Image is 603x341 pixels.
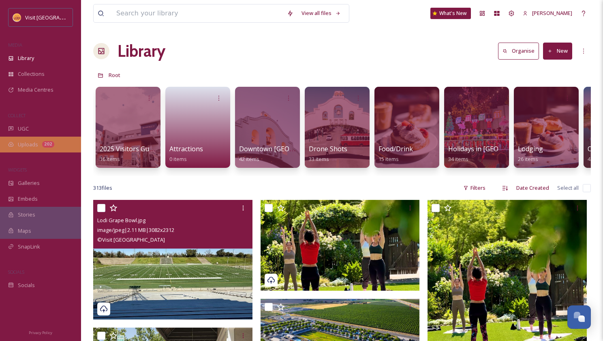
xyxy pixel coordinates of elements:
[378,144,413,153] span: Food/Drink
[169,155,187,163] span: 0 items
[518,144,543,153] span: Lodging
[459,180,490,196] div: Filters
[309,144,347,153] span: Drone Shots
[18,54,34,62] span: Library
[239,155,259,163] span: 42 items
[8,167,27,173] span: WIDGETS
[97,217,145,224] span: Lodi Grape Bowl.jpg
[118,39,165,63] a: Library
[18,211,35,219] span: Stories
[169,145,203,163] a: Attractions0 items
[519,5,576,21] a: [PERSON_NAME]
[518,155,538,163] span: 26 items
[518,145,543,163] a: Lodging26 items
[25,13,88,21] span: Visit [GEOGRAPHIC_DATA]
[18,86,53,94] span: Media Centres
[112,4,283,22] input: Search your library
[239,144,339,153] span: Downtown [GEOGRAPHIC_DATA]
[498,43,539,59] button: Organise
[109,71,120,79] span: Root
[448,144,548,153] span: Holidays in [GEOGRAPHIC_DATA]
[498,43,543,59] a: Organise
[29,327,52,337] a: Privacy Policy
[18,227,31,235] span: Maps
[93,200,252,320] img: Lodi Grape Bowl.jpg
[567,305,591,329] button: Open Chat
[109,70,120,80] a: Root
[309,145,347,163] a: Drone Shots33 items
[93,184,112,192] span: 313 file s
[18,195,38,203] span: Embeds
[448,145,548,163] a: Holidays in [GEOGRAPHIC_DATA]34 items
[18,141,38,148] span: Uploads
[297,5,345,21] a: View all files
[42,141,54,148] div: 202
[512,180,553,196] div: Date Created
[18,243,40,251] span: SnapLink
[97,226,174,234] span: image/jpeg | 2.11 MB | 3082 x 2312
[543,43,572,59] button: New
[100,145,158,163] a: 2025 Visitors Guide16 items
[448,155,468,163] span: 34 items
[100,144,158,153] span: 2025 Visitors Guide
[18,179,40,187] span: Galleries
[557,184,579,192] span: Select all
[100,155,120,163] span: 16 items
[8,42,22,48] span: MEDIA
[239,145,339,163] a: Downtown [GEOGRAPHIC_DATA]42 items
[309,155,329,163] span: 33 items
[97,236,165,243] span: © Visit [GEOGRAPHIC_DATA]
[430,8,471,19] a: What's New
[29,330,52,335] span: Privacy Policy
[18,281,35,289] span: Socials
[532,9,572,17] span: [PERSON_NAME]
[169,144,203,153] span: Attractions
[378,155,399,163] span: 15 items
[378,145,413,163] a: Food/Drink15 items
[8,112,26,118] span: COLLECT
[13,13,21,21] img: Square%20Social%20Visit%20Lodi.png
[261,200,422,291] img: Yoga at Appellation Lodi - Wine & Roses Resort & Spa.jpg
[18,125,29,133] span: UGC
[18,70,45,78] span: Collections
[8,269,24,275] span: SOCIALS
